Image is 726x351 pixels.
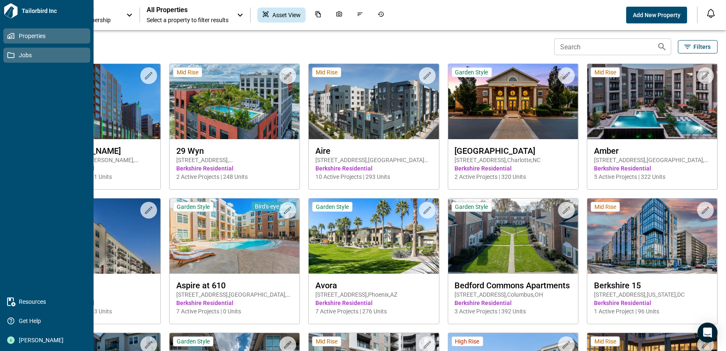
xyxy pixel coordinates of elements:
span: Filters [693,43,711,51]
div: Open Intercom Messenger [698,323,718,343]
span: Mid Rise [316,338,338,345]
span: Bedford Commons Apartments [455,280,571,290]
span: [STREET_ADDRESS][PERSON_NAME] , [GEOGRAPHIC_DATA] , CO [37,156,154,164]
button: Add New Property [626,7,687,23]
span: High Rise [455,338,480,345]
span: All Properties [147,6,228,14]
span: [STREET_ADDRESS] , [GEOGRAPHIC_DATA] , [GEOGRAPHIC_DATA] [594,156,711,164]
span: 10 Active Projects | 293 Units [315,173,432,181]
div: Issues & Info [352,8,368,23]
span: Berkshire Residential [455,164,571,173]
span: Garden Style [177,338,210,345]
span: Avora [315,280,432,290]
span: Berkshire 15 [594,280,711,290]
span: 7 Active Projects | 276 Units [315,307,432,315]
span: [STREET_ADDRESS] , Phoenix , AZ [315,290,432,299]
span: Add New Property [633,11,680,19]
div: Documents [310,8,327,23]
span: Berkshire Residential [455,299,571,307]
span: Mid Rise [594,338,616,345]
span: Mid Rise [177,69,198,76]
span: Berkshire Residential [594,164,711,173]
div: Asset View [257,8,306,23]
img: property-asset [448,198,578,274]
span: [STREET_ADDRESS] , [GEOGRAPHIC_DATA][PERSON_NAME] , CA [315,156,432,164]
span: Berkshire Residential [594,299,711,307]
span: Mid Rise [594,69,616,76]
span: Berkshire Residential [37,164,154,173]
span: [PERSON_NAME] [15,336,82,344]
span: 10 Active Projects | 153 Units [37,307,154,315]
span: 3 Active Projects | 392 Units [455,307,571,315]
span: Properties [15,32,82,40]
span: 124 Properties [30,43,551,51]
span: [STREET_ADDRESS] , [US_STATE] , DC [594,290,711,299]
span: 5 Active Projects | 322 Units [594,173,711,181]
img: property-asset [448,64,578,139]
button: Open notification feed [704,7,718,20]
span: Amber [594,146,711,156]
span: Berkshire Residential [176,164,293,173]
span: Select a property to filter results [147,16,228,24]
button: Search properties [654,38,670,55]
span: 2 Active Projects | 320 Units [455,173,571,181]
span: Asset View [272,11,301,19]
span: Berkshire Residential [37,299,154,307]
span: 10 Active Projects | 231 Units [37,173,154,181]
img: property-asset [170,198,300,274]
span: Garden Style [455,203,488,211]
img: property-asset [587,198,717,274]
button: Filters [678,40,718,53]
span: [STREET_ADDRESS] , [GEOGRAPHIC_DATA] , [GEOGRAPHIC_DATA] [176,290,293,299]
span: Garden Style [177,203,210,211]
span: 2020 [PERSON_NAME] [37,146,154,156]
span: 1 Active Project | 96 Units [594,307,711,315]
div: Job History [373,8,389,23]
span: 2 Active Projects | 248 Units [176,173,293,181]
span: Mid Rise [316,69,338,76]
span: Berkshire Residential [315,164,432,173]
img: property-asset [309,198,439,274]
div: Photos [331,8,348,23]
img: property-asset [30,64,160,139]
span: [STREET_ADDRESS] , Charlotte , NC [455,156,571,164]
span: Berkshire Residential [176,299,293,307]
img: property-asset [587,64,717,139]
span: Resources [15,298,82,306]
span: Get Help [15,317,82,325]
a: Jobs [3,48,90,63]
span: Garden Style [316,203,349,211]
span: Tailorbird Inc [18,7,90,15]
span: 7 Active Projects | 0 Units [176,307,293,315]
span: 29 Wyn [176,146,293,156]
span: Bird's-eye View [255,203,293,210]
span: [GEOGRAPHIC_DATA] [455,146,571,156]
span: Jobs [15,51,82,59]
span: Mid Rise [594,203,616,211]
a: Properties [3,28,90,43]
img: property-asset [30,198,160,274]
span: Garden Style [455,69,488,76]
span: Aspire at 610 [176,280,293,290]
span: [STREET_ADDRESS] , [GEOGRAPHIC_DATA] , TN [37,290,154,299]
img: property-asset [170,64,300,139]
span: [STREET_ADDRESS] , [GEOGRAPHIC_DATA] , FL [176,156,293,164]
span: Aire [315,146,432,156]
span: Berkshire Residential [315,299,432,307]
span: [STREET_ADDRESS] , Columbus , OH [455,290,571,299]
img: property-asset [309,64,439,139]
span: Artisan on 18th [37,280,154,290]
